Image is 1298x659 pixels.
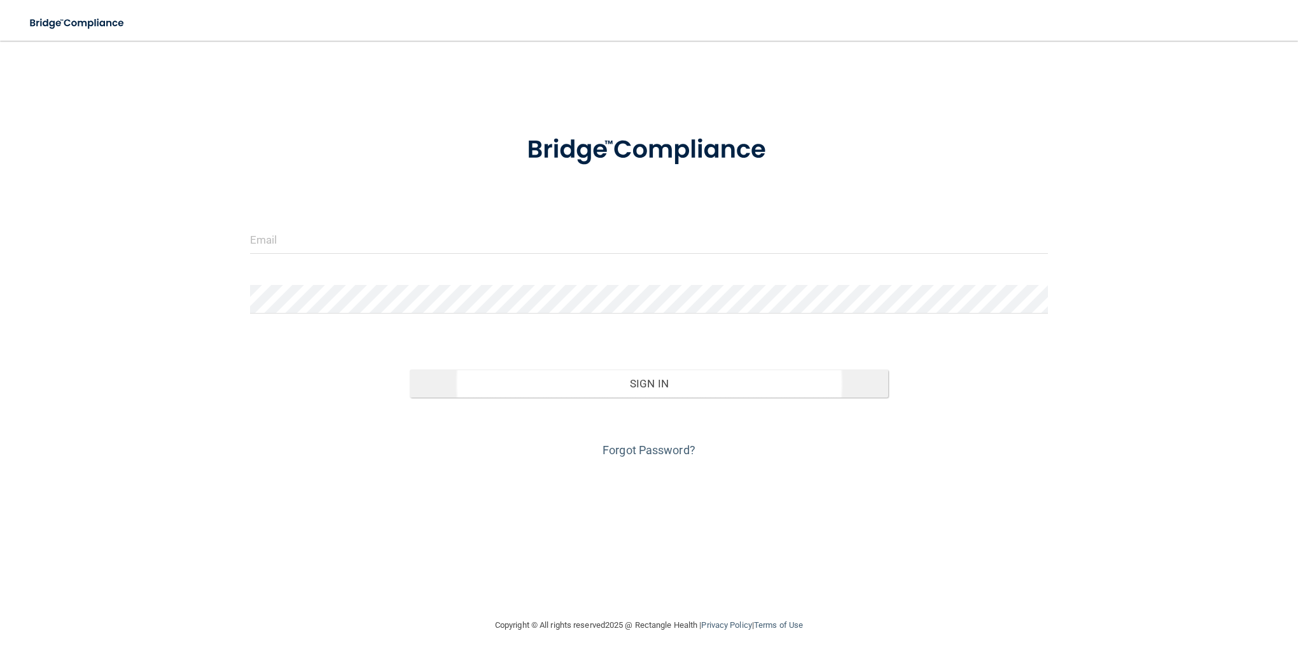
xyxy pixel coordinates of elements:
button: Sign In [410,370,889,398]
a: Forgot Password? [603,443,695,457]
a: Terms of Use [754,620,803,630]
a: Privacy Policy [701,620,751,630]
img: bridge_compliance_login_screen.278c3ca4.svg [19,10,136,36]
img: bridge_compliance_login_screen.278c3ca4.svg [501,117,797,183]
div: Copyright © All rights reserved 2025 @ Rectangle Health | | [417,605,881,646]
input: Email [250,225,1048,254]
